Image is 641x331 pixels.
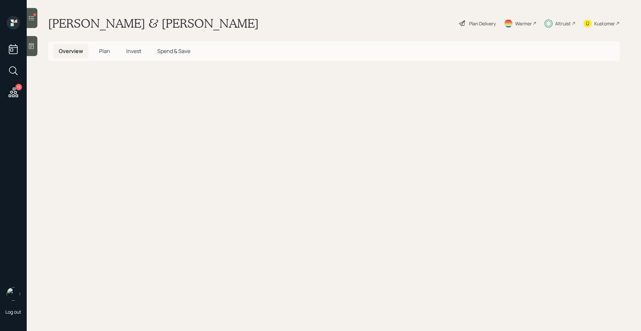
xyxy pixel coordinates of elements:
div: Kustomer [594,20,615,27]
div: 13 [15,84,22,90]
span: Invest [126,47,141,55]
h1: [PERSON_NAME] & [PERSON_NAME] [48,16,259,31]
span: Spend & Save [157,47,190,55]
div: Plan Delivery [469,20,496,27]
span: Overview [59,47,83,55]
div: Altruist [555,20,571,27]
div: Warmer [515,20,532,27]
span: Plan [99,47,110,55]
div: Log out [5,309,21,315]
img: michael-russo-headshot.png [7,287,20,301]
